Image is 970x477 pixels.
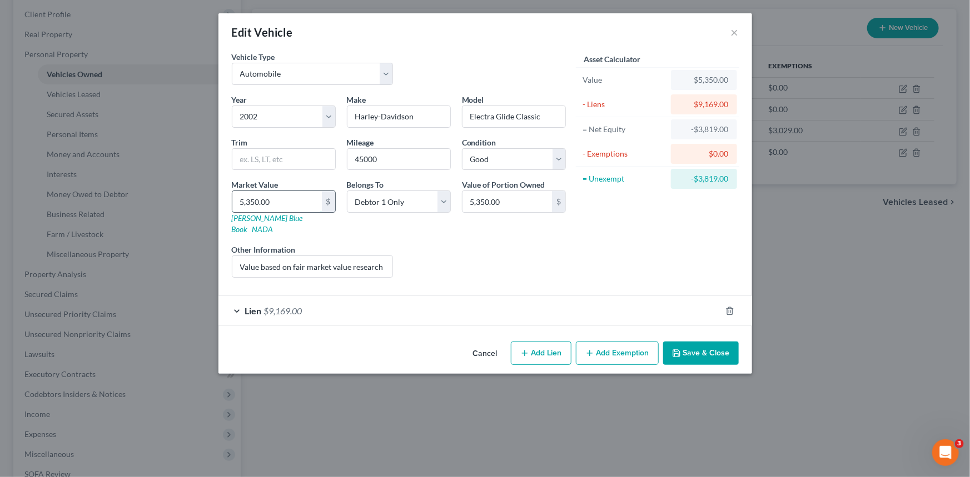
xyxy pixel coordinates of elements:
[347,180,384,189] span: Belongs To
[552,191,565,212] div: $
[232,51,275,63] label: Vehicle Type
[347,95,366,104] span: Make
[232,213,303,234] a: [PERSON_NAME] Blue Book
[583,173,666,184] div: = Unexempt
[462,106,565,127] input: ex. Altima
[232,191,322,212] input: 0.00
[511,342,571,365] button: Add Lien
[264,305,302,316] span: $9,169.00
[731,26,739,39] button: ×
[680,173,728,184] div: -$3,819.00
[245,305,262,316] span: Lien
[663,342,739,365] button: Save & Close
[347,137,374,148] label: Mileage
[347,106,450,127] input: ex. Nissan
[232,256,393,277] input: (optional)
[576,342,659,365] button: Add Exemption
[232,137,248,148] label: Trim
[462,191,552,212] input: 0.00
[583,99,666,110] div: - Liens
[232,149,335,170] input: ex. LS, LT, etc
[932,439,959,466] iframe: Intercom live chat
[955,439,964,448] span: 3
[680,99,728,110] div: $9,169.00
[583,124,666,135] div: = Net Equity
[252,224,273,234] a: NADA
[232,24,293,40] div: Edit Vehicle
[464,343,506,365] button: Cancel
[347,149,450,170] input: --
[232,94,247,106] label: Year
[462,94,484,106] label: Model
[232,244,296,255] label: Other Information
[583,148,666,159] div: - Exemptions
[232,179,278,190] label: Market Value
[680,124,728,135] div: -$3,819.00
[322,191,335,212] div: $
[680,74,728,86] div: $5,350.00
[462,137,496,148] label: Condition
[462,179,545,190] label: Value of Portion Owned
[584,53,640,65] label: Asset Calculator
[583,74,666,86] div: Value
[680,148,728,159] div: $0.00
